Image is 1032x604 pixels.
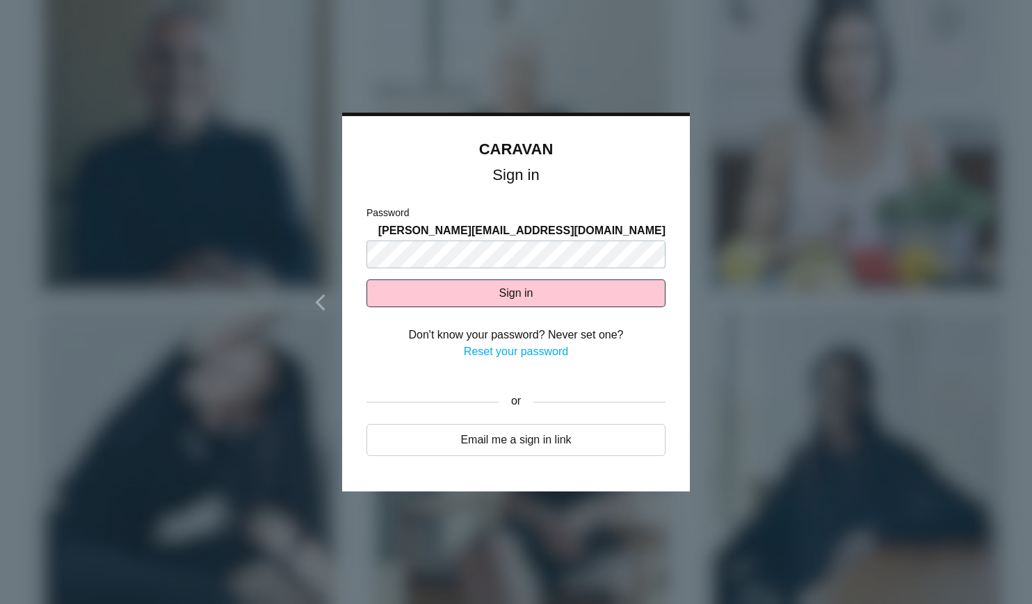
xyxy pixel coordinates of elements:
h1: Sign in [366,169,666,181]
a: Email me a sign in link [366,424,666,456]
a: Reset your password [464,345,568,357]
div: Don't know your password? Never set one? [366,327,666,343]
label: Password [366,206,409,220]
button: Sign in [366,279,666,307]
span: [PERSON_NAME][EMAIL_ADDRESS][DOMAIN_NAME] [378,222,666,239]
div: or [499,384,533,419]
a: CARAVAN [479,140,554,158]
